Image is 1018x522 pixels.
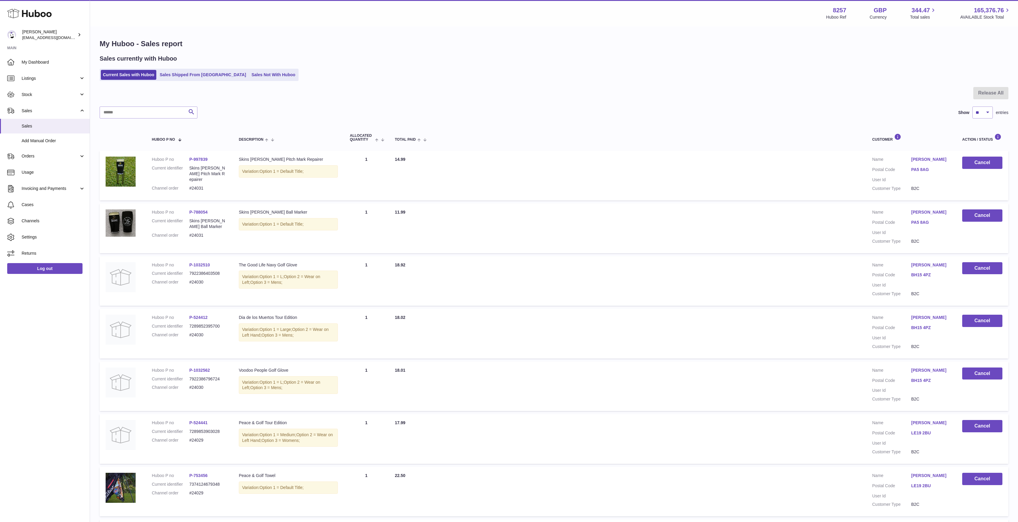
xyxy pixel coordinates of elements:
[872,396,911,402] dt: Customer Type
[872,262,911,269] dt: Name
[239,323,338,341] div: Variation:
[262,333,294,337] span: Option 3 = Mens;
[239,157,338,162] div: Skins [PERSON_NAME] Pitch Mark Repairer
[189,279,227,285] dd: #24030
[152,376,189,382] dt: Current identifier
[260,274,284,279] span: Option 1 = L;
[239,209,338,215] div: Skins [PERSON_NAME] Ball Marker
[22,153,79,159] span: Orders
[911,291,950,297] dd: B2C
[872,483,911,490] dt: Postal Code
[962,209,1002,222] button: Cancel
[22,234,85,240] span: Settings
[106,367,136,397] img: no-photo.jpg
[344,256,389,306] td: 1
[106,157,136,187] img: 82571723734778.jpg
[152,218,189,229] dt: Current identifier
[152,490,189,496] dt: Channel order
[870,14,887,20] div: Currency
[872,315,911,322] dt: Name
[7,263,83,274] a: Log out
[189,473,208,478] a: P-753456
[872,325,911,332] dt: Postal Code
[189,232,227,238] dd: #24031
[911,262,950,268] a: [PERSON_NAME]
[962,262,1002,274] button: Cancel
[239,473,338,478] div: Peace & Golf Towel
[911,420,950,426] a: [PERSON_NAME]
[395,315,405,320] span: 18.02
[260,327,292,332] span: Option 1 = Large;
[152,209,189,215] dt: Huboo P no
[189,385,227,390] dd: #24030
[239,271,338,289] div: Variation:
[189,332,227,338] dd: #24030
[911,449,950,455] dd: B2C
[911,344,950,349] dd: B2C
[158,70,248,80] a: Sales Shipped From [GEOGRAPHIC_DATA]
[152,271,189,276] dt: Current identifier
[344,361,389,411] td: 1
[189,157,208,162] a: P-997839
[189,185,227,191] dd: #24031
[189,218,227,229] dd: Skins [PERSON_NAME] Ball Marker
[962,133,1002,142] div: Action / Status
[350,134,374,142] span: ALLOCATED Quantity
[22,218,85,224] span: Channels
[872,335,911,341] dt: User Id
[911,209,950,215] a: [PERSON_NAME]
[189,262,210,267] a: P-1032510
[22,76,79,81] span: Listings
[152,185,189,191] dt: Channel order
[242,432,333,443] span: Option 2 = Wear on Left Hand;
[189,368,210,373] a: P-1032562
[911,473,950,478] a: [PERSON_NAME]
[22,138,85,144] span: Add Manual Order
[189,376,227,382] dd: 7922386796724
[872,133,950,142] div: Customer
[872,186,911,191] dt: Customer Type
[826,14,846,20] div: Huboo Ref
[872,220,911,227] dt: Postal Code
[189,437,227,443] dd: #24029
[962,367,1002,380] button: Cancel
[152,437,189,443] dt: Channel order
[152,473,189,478] dt: Huboo P no
[189,481,227,487] dd: 7374124679348
[239,420,338,426] div: Peace & Golf Tour Edition
[250,385,282,390] span: Option 3 = Mens;
[872,440,911,446] dt: User Id
[395,157,405,162] span: 14.99
[239,165,338,178] div: Variation:
[260,222,304,226] span: Option 1 = Default Title;
[911,325,950,331] a: BH15 4PZ
[152,279,189,285] dt: Channel order
[911,272,950,278] a: BH15 4PZ
[872,209,911,217] dt: Name
[344,309,389,358] td: 1
[395,138,416,142] span: Total paid
[189,420,208,425] a: P-524441
[962,420,1002,432] button: Cancel
[239,376,338,394] div: Variation:
[872,157,911,164] dt: Name
[872,430,911,437] dt: Postal Code
[22,123,85,129] span: Sales
[260,169,304,174] span: Option 1 = Default Title;
[22,169,85,175] span: Usage
[106,262,136,292] img: no-photo.jpg
[260,485,304,490] span: Option 1 = Default Title;
[344,467,389,517] td: 1
[911,502,950,507] dd: B2C
[189,315,208,320] a: P-524412
[911,378,950,383] a: BH15 4PZ
[239,262,338,268] div: The Good Life Navy Golf Glove
[395,262,405,267] span: 18.92
[872,473,911,480] dt: Name
[395,420,405,425] span: 17.99
[911,238,950,244] dd: B2C
[395,473,405,478] span: 22.50
[872,238,911,244] dt: Customer Type
[22,92,79,97] span: Stock
[22,59,85,65] span: My Dashboard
